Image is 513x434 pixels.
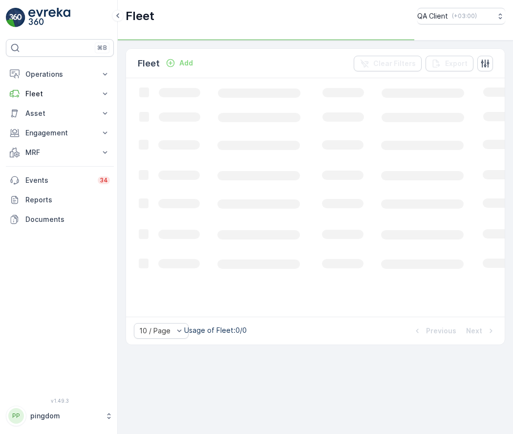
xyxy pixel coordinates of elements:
[417,11,448,21] p: QA Client
[417,8,505,24] button: QA Client(+03:00)
[6,143,114,162] button: MRF
[6,84,114,104] button: Fleet
[445,59,468,68] p: Export
[25,175,92,185] p: Events
[465,325,497,337] button: Next
[411,325,457,337] button: Previous
[25,128,94,138] p: Engagement
[25,215,110,224] p: Documents
[100,176,108,184] p: 34
[6,65,114,84] button: Operations
[30,411,100,421] p: pingdom
[373,59,416,68] p: Clear Filters
[184,325,247,335] p: Usage of Fleet : 0/0
[6,398,114,404] span: v 1.49.3
[162,57,197,69] button: Add
[25,69,94,79] p: Operations
[426,326,456,336] p: Previous
[25,89,94,99] p: Fleet
[6,190,114,210] a: Reports
[8,408,24,424] div: PP
[426,56,473,71] button: Export
[6,123,114,143] button: Engagement
[354,56,422,71] button: Clear Filters
[452,12,477,20] p: ( +03:00 )
[6,406,114,426] button: PPpingdom
[25,195,110,205] p: Reports
[25,148,94,157] p: MRF
[6,210,114,229] a: Documents
[25,108,94,118] p: Asset
[126,8,154,24] p: Fleet
[466,326,482,336] p: Next
[179,58,193,68] p: Add
[6,104,114,123] button: Asset
[138,57,160,70] p: Fleet
[6,171,114,190] a: Events34
[6,8,25,27] img: logo
[97,44,107,52] p: ⌘B
[28,8,70,27] img: logo_light-DOdMpM7g.png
